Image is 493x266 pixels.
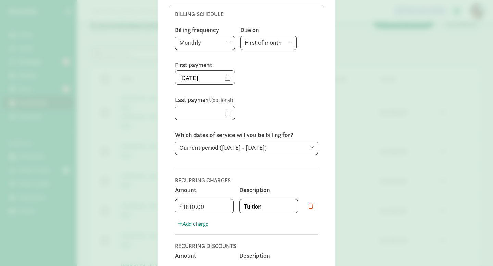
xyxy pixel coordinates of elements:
[175,219,211,229] button: Add charge
[175,177,318,184] h3: RECURRING CHARGES
[175,131,318,139] label: Which dates of service will you be billing for?
[175,252,234,259] div: Amount
[459,233,493,266] iframe: Chat Widget
[211,96,233,104] span: (optional)
[175,61,235,69] label: First payment
[175,96,235,104] label: Last payment
[240,199,298,213] input: Description
[239,187,298,194] div: Description
[175,26,235,34] label: Billing frequency
[239,252,298,259] div: Description
[240,26,297,34] label: Due on
[178,220,208,228] span: Add charge
[172,8,321,21] h3: BILLING SCHEDULE
[175,243,318,250] h3: RECURRING DISCOUNTS
[175,187,234,194] div: Amount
